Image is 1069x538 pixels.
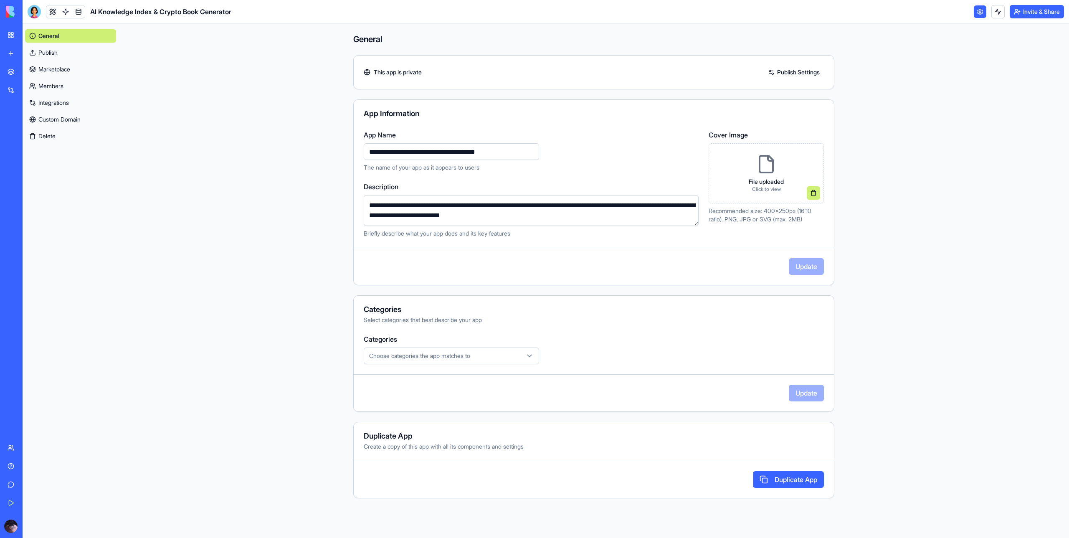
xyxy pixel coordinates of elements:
div: Select categories that best describe your app [364,316,824,324]
div: App Information [364,110,824,117]
button: Choose categories the app matches to [364,348,539,364]
a: Integrations [25,96,116,109]
a: Publish Settings [764,66,824,79]
label: App Name [364,130,699,140]
p: Recommended size: 400x250px (16:10 ratio). PNG, JPG or SVG (max. 2MB) [709,207,824,223]
h4: General [353,33,834,45]
button: Invite & Share [1010,5,1064,18]
div: Categories [364,306,824,313]
a: Custom Domain [25,113,116,126]
img: ACg8ocLl6CEjN-nqJbotu7a1B_SR28fbD1ClZcxL02qSgPDFKCFbB7z5=s96-c [4,520,18,533]
label: Description [364,182,699,192]
span: This app is private [374,68,422,76]
div: File uploadedClick to view [709,143,824,203]
a: Members [25,79,116,93]
a: Marketplace [25,63,116,76]
p: The name of your app as it appears to users [364,163,699,172]
span: Choose categories the app matches to [369,352,470,360]
a: General [25,29,116,43]
p: Click to view [749,186,784,193]
div: Duplicate App [364,432,824,440]
img: logo [6,6,58,18]
button: Delete [25,129,116,143]
p: File uploaded [749,178,784,186]
button: Duplicate App [753,471,824,488]
div: Create a copy of this app with all its components and settings [364,442,824,451]
label: Categories [364,334,824,344]
span: AI Knowledge Index & Crypto Book Generator [90,7,231,17]
a: Publish [25,46,116,59]
label: Cover Image [709,130,824,140]
p: Briefly describe what your app does and its key features [364,229,699,238]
